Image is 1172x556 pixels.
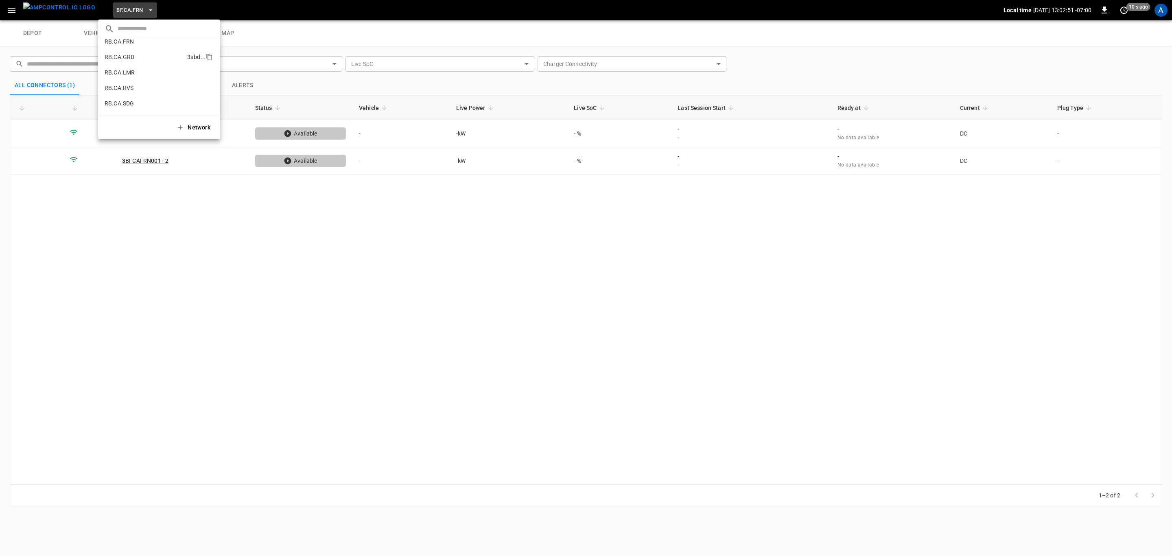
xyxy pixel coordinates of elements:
p: RB.CA.RVS [105,84,133,92]
p: RB.CA.SDG [105,99,134,107]
button: Network [171,119,217,136]
div: copy [205,52,214,62]
p: RB.CA.LMR [105,68,135,77]
p: RB.CA.FRN [105,37,134,46]
p: RB.CA.GRD [105,53,134,61]
p: RB.CA.SNA [105,115,134,123]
